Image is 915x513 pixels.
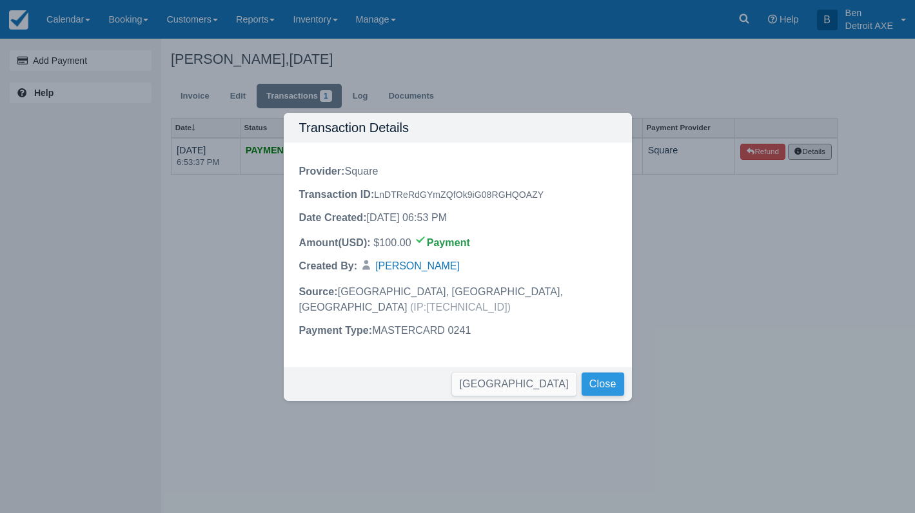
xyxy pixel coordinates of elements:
[299,212,367,223] strong: Date Created :
[452,373,576,396] button: [GEOGRAPHIC_DATA]
[582,373,624,396] button: Close
[427,237,470,248] strong: Payment
[407,302,511,313] span: (IP: [TECHNICAL_ID] )
[299,258,358,274] strong: Created By :
[299,284,616,315] div: [GEOGRAPHIC_DATA], [GEOGRAPHIC_DATA], [GEOGRAPHIC_DATA]
[299,166,345,177] strong: Provider :
[299,189,375,200] strong: Transaction ID :
[299,237,374,248] strong: Amount ( USD ):
[299,233,616,251] div: $100.00
[299,325,373,336] strong: Payment Type :
[299,323,616,338] div: MASTERCARD 0241
[360,258,460,274] a: Staff Account[PERSON_NAME]
[374,189,544,200] span: LnDTReRdGYmZQfOk9iG08RGHQOAZY
[299,286,338,297] strong: Source :
[299,164,616,179] div: Square
[299,210,616,226] div: [DATE] 06:53 PM
[360,258,373,274] span: Staff Account
[299,121,616,135] h4: Transaction Details
[375,258,460,274] span: [PERSON_NAME]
